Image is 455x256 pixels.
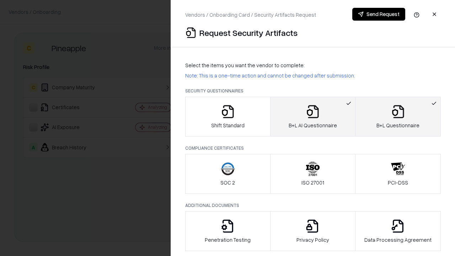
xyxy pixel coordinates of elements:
p: Privacy Policy [296,236,329,244]
button: Send Request [352,8,405,21]
p: Request Security Artifacts [199,27,298,38]
button: Penetration Testing [185,211,271,251]
button: Data Processing Agreement [355,211,441,251]
p: Penetration Testing [205,236,251,244]
p: PCI-DSS [388,179,408,186]
p: Vendors / Onboarding Card / Security Artifacts Request [185,11,316,18]
button: SOC 2 [185,154,271,194]
button: B+L Questionnaire [355,97,441,137]
p: Note: This is a one-time action and cannot be changed after submission. [185,72,441,79]
button: PCI-DSS [355,154,441,194]
p: SOC 2 [220,179,235,186]
button: ISO 27001 [270,154,356,194]
p: B+L AI Questionnaire [289,122,337,129]
p: Security Questionnaires [185,88,441,94]
button: Privacy Policy [270,211,356,251]
p: B+L Questionnaire [376,122,419,129]
p: ISO 27001 [301,179,324,186]
p: Shift Standard [211,122,245,129]
button: Shift Standard [185,97,271,137]
p: Compliance Certificates [185,145,441,151]
p: Select the items you want the vendor to complete: [185,62,441,69]
button: B+L AI Questionnaire [270,97,356,137]
p: Additional Documents [185,202,441,208]
p: Data Processing Agreement [364,236,432,244]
